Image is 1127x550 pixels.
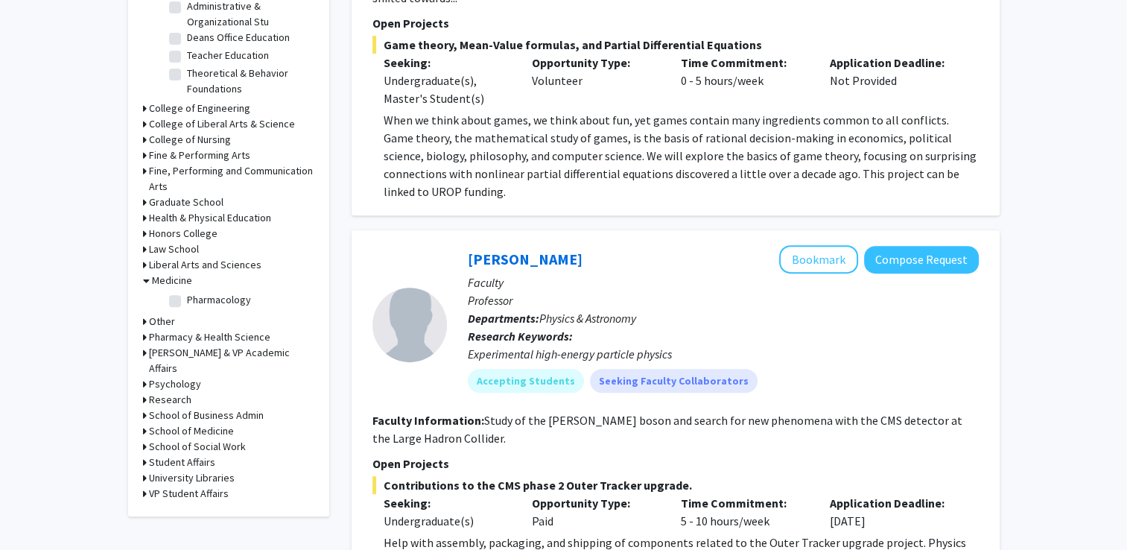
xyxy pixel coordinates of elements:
button: Compose Request to Robert Harr [864,246,979,274]
h3: VP Student Affairs [149,486,229,502]
div: Experimental high-energy particle physics [468,345,979,363]
h3: [PERSON_NAME] & VP Academic Affairs [149,345,314,376]
label: Pharmacology [187,292,251,308]
span: Physics & Astronomy [539,311,636,326]
h3: School of Social Work [149,439,246,455]
h3: Graduate School [149,195,223,210]
span: When we think about games, we think about fun, yet games contain many ingredients common to all c... [384,113,977,199]
mat-chip: Accepting Students [468,369,584,393]
h3: Pharmacy & Health Science [149,329,270,345]
b: Research Keywords: [468,329,573,344]
h3: Fine, Performing and Communication Arts [149,163,314,195]
div: 0 - 5 hours/week [670,54,819,107]
p: Application Deadline: [830,54,956,72]
h3: Fine & Performing Arts [149,148,250,163]
p: Seeking: [384,494,510,512]
mat-chip: Seeking Faculty Collaborators [590,369,758,393]
p: Professor [468,291,979,309]
iframe: Chat [11,483,63,539]
h3: Medicine [152,273,192,288]
p: Open Projects [372,14,979,32]
p: Opportunity Type: [532,54,658,72]
h3: Research [149,392,191,408]
div: [DATE] [819,494,968,530]
div: Undergraduate(s), Master's Student(s) [384,72,510,107]
h3: College of Engineering [149,101,250,116]
p: Time Commitment: [681,54,807,72]
div: Volunteer [521,54,670,107]
b: Departments: [468,311,539,326]
p: Time Commitment: [681,494,807,512]
h3: School of Medicine [149,423,234,439]
h3: Other [149,314,175,329]
h3: Student Affairs [149,455,215,470]
h3: Liberal Arts and Sciences [149,257,261,273]
fg-read-more: Study of the [PERSON_NAME] boson and search for new phenomena with the CMS detector at the Large ... [372,413,962,446]
p: Seeking: [384,54,510,72]
div: Not Provided [819,54,968,107]
label: Teacher Education [187,48,269,63]
h3: Health & Physical Education [149,210,271,226]
label: Deans Office Education [187,30,290,45]
label: Theoretical & Behavior Foundations [187,66,311,97]
div: Undergraduate(s) [384,512,510,530]
p: Application Deadline: [830,494,956,512]
h3: School of Business Admin [149,408,264,423]
p: Opportunity Type: [532,494,658,512]
b: Faculty Information: [372,413,484,428]
h3: College of Liberal Arts & Science [149,116,295,132]
div: Paid [521,494,670,530]
h3: College of Nursing [149,132,231,148]
h3: Psychology [149,376,201,392]
span: Game theory, Mean-Value formulas, and Partial Differential Equations [372,36,979,54]
h3: Honors College [149,226,218,241]
button: Add Robert Harr to Bookmarks [779,245,858,274]
p: Open Projects [372,455,979,472]
h3: University Libraries [149,470,235,486]
h3: Law School [149,241,199,257]
p: Faculty [468,274,979,291]
span: Contributions to the CMS phase 2 Outer Tracker upgrade. [372,476,979,494]
div: 5 - 10 hours/week [670,494,819,530]
a: [PERSON_NAME] [468,250,582,268]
